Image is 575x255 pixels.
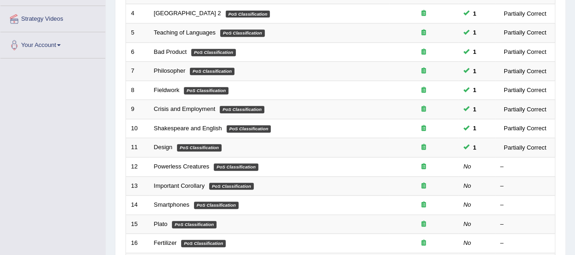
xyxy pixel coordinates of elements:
em: PoS Classification [214,163,258,171]
em: No [463,182,471,189]
td: 7 [126,62,149,81]
span: You can still take this question [469,104,480,114]
em: PoS Classification [190,68,234,75]
td: 6 [126,42,149,62]
td: 9 [126,100,149,119]
td: 15 [126,214,149,234]
a: Shakespeare and English [154,125,222,132]
a: Crisis and Employment [154,105,216,112]
span: You can still take this question [469,9,480,18]
div: Exam occurring question [394,201,453,209]
div: Partially Correct [500,85,550,95]
td: 11 [126,138,149,157]
a: Important Corollary [154,182,205,189]
div: Partially Correct [500,9,550,18]
a: Design [154,144,172,151]
em: No [463,163,471,170]
em: PoS Classification [172,221,216,228]
em: PoS Classification [191,49,236,56]
a: Plato [154,220,168,227]
td: 4 [126,4,149,23]
em: No [463,201,471,208]
div: Partially Correct [500,66,550,76]
div: Exam occurring question [394,67,453,75]
em: PoS Classification [226,11,270,18]
a: Philosopher [154,67,186,74]
span: You can still take this question [469,66,480,76]
td: 13 [126,176,149,196]
em: PoS Classification [181,240,226,247]
div: Exam occurring question [394,9,453,18]
div: – [500,182,550,191]
div: – [500,162,550,171]
div: Partially Correct [500,143,550,152]
em: PoS Classification [184,87,228,94]
td: 12 [126,157,149,176]
a: Strategy Videos [0,6,105,29]
a: Fertilizer [154,239,177,246]
em: PoS Classification [194,202,239,209]
em: PoS Classification [209,183,254,190]
div: Partially Correct [500,104,550,114]
div: Exam occurring question [394,48,453,57]
div: Exam occurring question [394,162,453,171]
em: PoS Classification [177,144,222,151]
a: Powerless Creatures [154,163,210,170]
a: Bad Product [154,48,187,55]
a: Fieldwork [154,87,180,93]
span: You can still take this question [469,143,480,152]
span: You can still take this question [469,123,480,133]
span: You can still take this question [469,28,480,37]
em: No [463,239,471,246]
a: Teaching of Languages [154,29,216,36]
td: 8 [126,81,149,100]
div: Partially Correct [500,28,550,37]
td: 14 [126,196,149,215]
div: Exam occurring question [394,105,453,114]
em: PoS Classification [220,106,264,113]
div: – [500,239,550,248]
div: Exam occurring question [394,143,453,152]
div: Exam occurring question [394,182,453,191]
a: Smartphones [154,201,189,208]
a: Your Account [0,32,105,55]
div: – [500,201,550,209]
div: – [500,220,550,229]
div: Exam occurring question [394,86,453,95]
div: Partially Correct [500,123,550,133]
div: Exam occurring question [394,29,453,37]
td: 16 [126,234,149,253]
span: You can still take this question [469,85,480,95]
em: PoS Classification [227,125,271,133]
td: 5 [126,23,149,43]
div: Exam occurring question [394,124,453,133]
div: Exam occurring question [394,239,453,248]
div: Exam occurring question [394,220,453,229]
span: You can still take this question [469,47,480,57]
td: 10 [126,119,149,138]
em: PoS Classification [220,29,265,37]
em: No [463,220,471,227]
a: [GEOGRAPHIC_DATA] 2 [154,10,221,17]
div: Partially Correct [500,47,550,57]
